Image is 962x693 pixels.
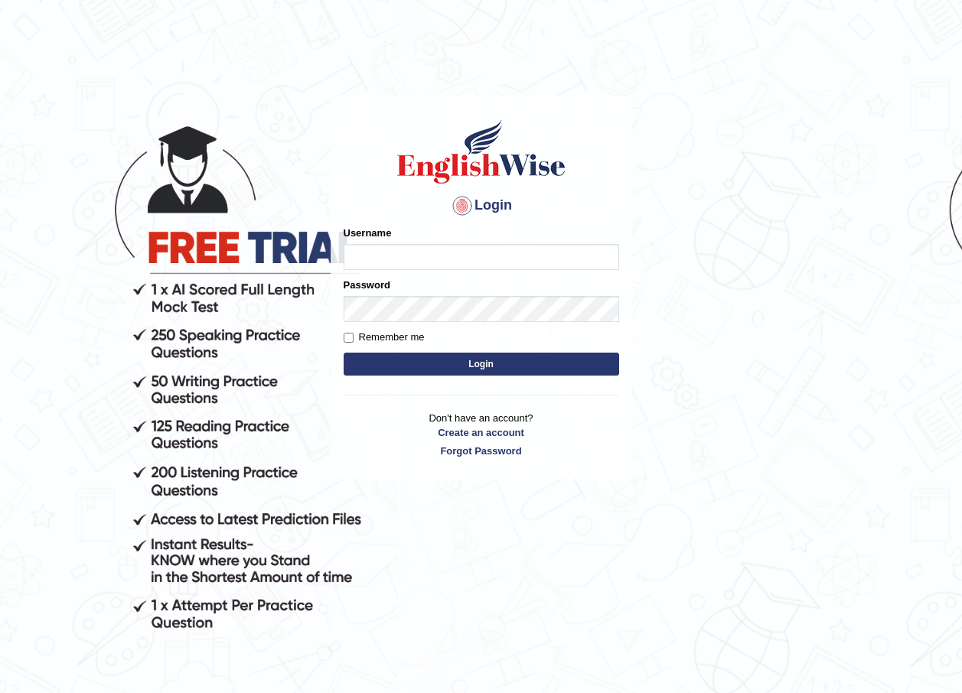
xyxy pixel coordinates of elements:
input: Remember me [344,333,354,343]
a: Forgot Password [344,444,619,458]
img: Logo of English Wise sign in for intelligent practice with AI [394,117,569,186]
button: Login [344,353,619,376]
label: Username [344,226,392,240]
a: Create an account [344,425,619,440]
h4: Login [344,194,619,218]
label: Password [344,278,390,292]
label: Remember me [344,330,425,345]
p: Don't have an account? [344,411,619,458]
